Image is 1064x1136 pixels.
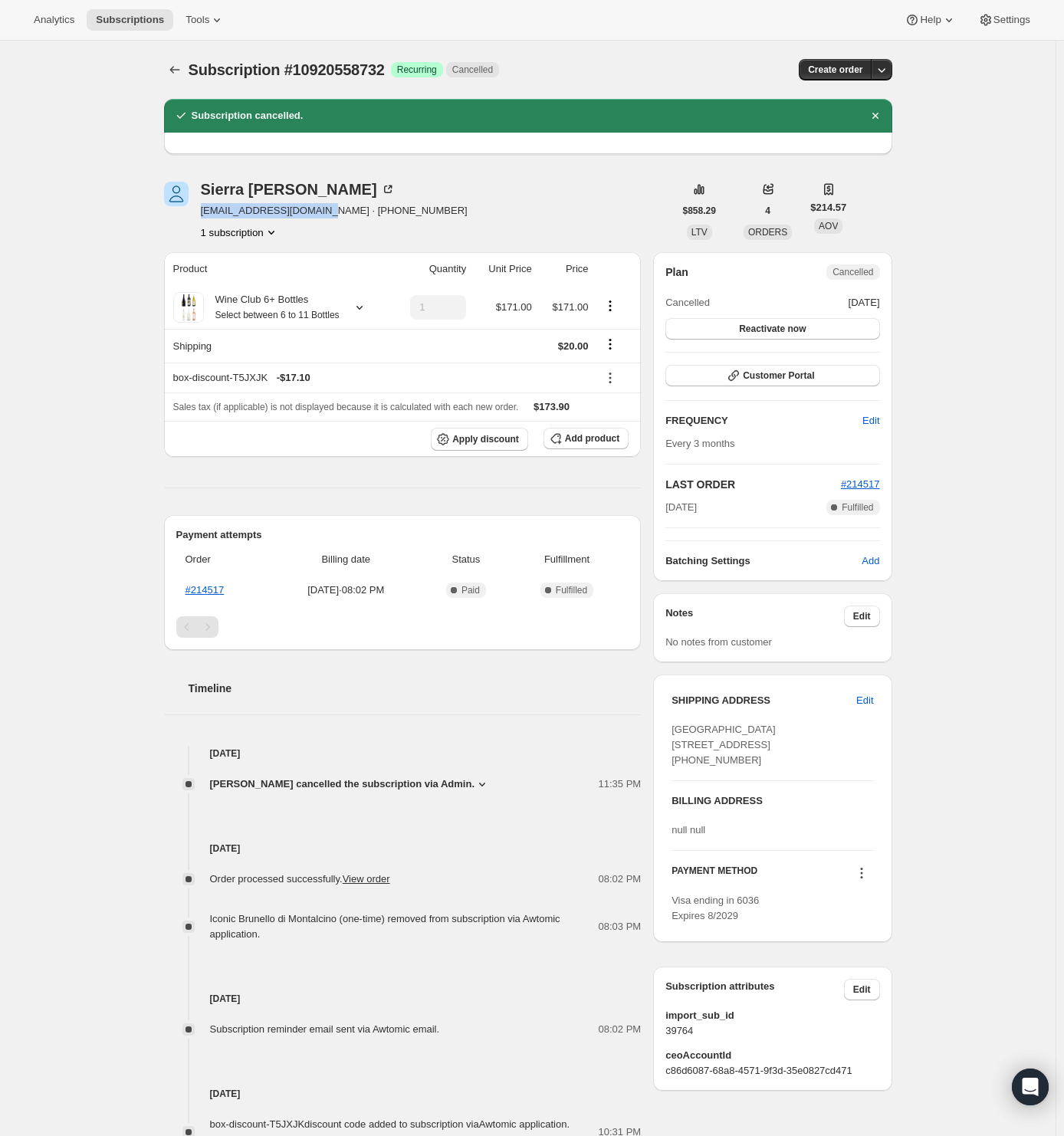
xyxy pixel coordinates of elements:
[274,552,419,567] span: Billing date
[665,413,862,428] h2: FREQUENCY
[665,264,688,280] h2: Plan
[756,200,780,222] button: 4
[471,252,537,286] th: Unit Price
[210,913,560,940] span: Iconic Brunello di Montalcino (one-time) removed from subscription via Awtomic application.
[665,979,844,1000] h3: Subscription attributes
[672,824,705,836] span: null null
[852,549,888,573] button: Add
[683,205,716,217] span: $858.29
[748,227,787,238] span: ORDERS
[672,895,759,921] span: Visa ending in 6036 Expires 8/2029
[34,14,74,26] span: Analytics
[537,252,593,286] th: Price
[847,688,882,713] button: Edit
[841,478,880,490] a: #214517
[164,841,642,856] h4: [DATE]
[556,584,587,596] span: Fulfilled
[853,983,871,996] span: Edit
[598,297,622,314] button: Product actions
[665,1063,879,1079] span: c86d6087-68a8-4571-9f3d-35e0827cd471
[599,872,642,887] span: 08:02 PM
[853,610,871,622] span: Edit
[210,776,491,792] button: [PERSON_NAME] cancelled the subscription via Admin.
[565,432,619,445] span: Add product
[210,776,475,792] span: [PERSON_NAME] cancelled the subscription via Admin.
[204,292,340,323] div: Wine Club 6+ Bottles
[665,606,844,627] h3: Notes
[176,616,629,638] nav: Pagination
[691,227,708,238] span: LTV
[598,336,622,353] button: Shipping actions
[599,776,642,792] span: 11:35 PM
[853,409,888,433] button: Edit
[210,1023,440,1035] span: Subscription reminder email sent via Awtomic email.
[164,746,642,761] h4: [DATE]
[558,340,589,352] span: $20.00
[665,1048,879,1063] span: ceoAccountId
[1012,1069,1049,1105] div: Open Intercom Messenger
[189,681,642,696] h2: Timeline
[665,1008,879,1023] span: import_sub_id
[201,182,396,197] div: Sierra [PERSON_NAME]
[665,477,841,492] h2: LAST ORDER
[274,583,419,598] span: [DATE] · 08:02 PM
[534,401,570,412] span: $173.90
[865,105,886,126] button: Dismiss notification
[201,203,468,218] span: [EMAIL_ADDRESS][DOMAIN_NAME] · [PHONE_NUMBER]
[832,266,873,278] span: Cancelled
[343,873,390,885] a: View order
[173,402,519,412] span: Sales tax (if applicable) is not displayed because it is calculated with each new order.
[452,433,519,445] span: Apply discount
[186,14,209,26] span: Tools
[672,793,873,809] h3: BILLING ADDRESS
[665,438,734,449] span: Every 3 months
[452,64,493,76] span: Cancelled
[164,329,389,363] th: Shipping
[849,295,880,310] span: [DATE]
[189,61,385,78] span: Subscription #10920558732
[895,9,965,31] button: Help
[665,553,862,569] h6: Batching Settings
[739,323,806,335] span: Reactivate now
[862,553,879,569] span: Add
[164,1086,642,1102] h4: [DATE]
[192,108,304,123] h2: Subscription cancelled.
[176,527,629,543] h2: Payment attempts
[215,310,340,320] small: Select between 6 to 11 Bottles
[543,428,629,449] button: Add product
[856,693,873,708] span: Edit
[210,873,390,885] span: Order processed successfully.
[665,365,879,386] button: Customer Portal
[427,552,505,567] span: Status
[665,500,697,515] span: [DATE]
[810,200,846,215] span: $214.57
[164,252,389,286] th: Product
[844,979,880,1000] button: Edit
[743,369,814,382] span: Customer Portal
[553,301,589,313] span: $171.00
[87,9,173,31] button: Subscriptions
[201,225,279,240] button: Product actions
[25,9,84,31] button: Analytics
[431,428,528,451] button: Apply discount
[496,301,532,313] span: $171.00
[514,552,619,567] span: Fulfillment
[397,64,437,76] span: Recurring
[389,252,471,286] th: Quantity
[665,318,879,340] button: Reactivate now
[665,636,772,648] span: No notes from customer
[665,295,710,310] span: Cancelled
[844,606,880,627] button: Edit
[164,991,642,1006] h4: [DATE]
[96,14,164,26] span: Subscriptions
[993,14,1030,26] span: Settings
[665,1023,879,1039] span: 39764
[173,370,589,386] div: box-discount-T5JXJK
[819,221,838,231] span: AOV
[842,501,873,514] span: Fulfilled
[164,59,186,80] button: Subscriptions
[672,865,757,885] h3: PAYMENT METHOD
[808,64,862,76] span: Create order
[841,477,880,492] button: #214517
[599,919,642,934] span: 08:03 PM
